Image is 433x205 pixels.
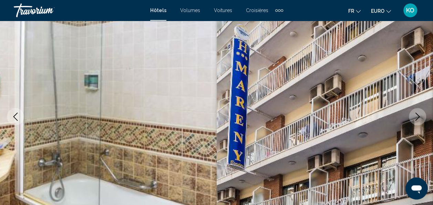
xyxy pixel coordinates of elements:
a: Travorium [14,3,143,17]
a: Hôtels [150,8,166,13]
a: Croisières [246,8,268,13]
button: Image suivante [409,108,426,125]
button: Éléments de navigation supplémentaires [275,5,283,16]
button: Menu utilisateur [401,3,419,18]
iframe: Bouton de lancement de la fenêtre de messagerie [405,177,427,199]
span: Fr [348,8,354,14]
a: Volumes [180,8,200,13]
span: KO [406,7,414,14]
span: EURO [371,8,384,14]
button: Image précédente [7,108,24,125]
a: Voitures [214,8,232,13]
button: Changer de devise [371,6,391,16]
button: Changer la langue [348,6,361,16]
